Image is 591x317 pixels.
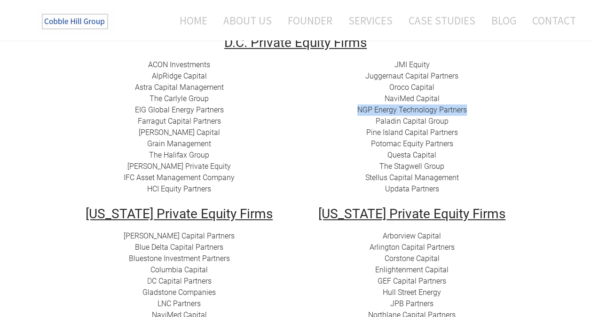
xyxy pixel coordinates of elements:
[152,277,212,285] a: C Capital Partners
[383,231,441,240] a: Arborview Capital
[341,8,400,33] a: Services
[138,117,221,126] a: Farragut Capital Partners
[135,83,224,92] a: ​Astra Capital Management
[152,71,207,80] a: ​AlpRidge Capital
[385,184,439,193] a: Updata Partners
[147,139,211,148] a: Grain Management
[318,206,505,222] u: [US_STATE] Private Equity Firms
[129,254,230,263] a: ​Bluestone Investment Partners
[224,35,367,50] u: D.C. Private Equity Firms
[390,299,433,308] a: JPB Partners
[216,8,279,33] a: About Us
[149,151,209,159] a: The Halifax Group
[281,8,339,33] a: Founder
[378,277,446,285] a: GEF Capital Partners
[135,105,224,114] a: EIG Global Energy Partners
[158,299,201,308] a: LNC Partners
[147,184,211,193] a: HCI Equity Partners
[387,151,436,159] a: Questa Capital
[370,243,455,252] a: Arlington Capital Partners​
[135,243,223,252] a: Blue Delta Capital Partners
[124,231,235,240] a: [PERSON_NAME] Capital Partners
[366,128,458,137] a: Pine Island Capital Partners
[385,254,440,263] a: Corstone Capital
[139,128,220,137] a: ​[PERSON_NAME] Capital
[389,83,434,92] a: Oroco Capital
[86,206,273,222] u: [US_STATE] Private Equity Firms
[371,139,453,148] a: ​Potomac Equity Partners
[150,94,209,103] a: The Carlyle Group
[36,10,116,33] img: The Cobble Hill Group LLC
[357,105,467,114] a: NGP Energy Technology Partners
[142,288,216,297] a: Gladstone Companies
[148,60,210,69] a: ACON Investments
[127,162,231,171] a: [PERSON_NAME] Private Equity​
[376,117,449,126] a: Paladin Capital Group
[165,8,214,33] a: Home
[484,8,523,33] a: Blog
[379,162,444,171] a: The Stagwell Group
[365,71,458,80] a: Juggernaut Capital Partners
[124,173,235,182] a: IFC Asset Management Company
[402,8,482,33] a: Case Studies
[383,288,441,297] a: Hull Street Energy
[525,8,576,33] a: Contact
[365,173,459,182] a: Stellus Capital Management
[375,265,449,274] a: ​Enlightenment Capital
[150,265,208,274] a: Columbia Capital
[70,59,289,195] div: ​​ ​​​
[394,60,430,69] a: JMI Equity
[385,94,440,103] a: NaviMed Capital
